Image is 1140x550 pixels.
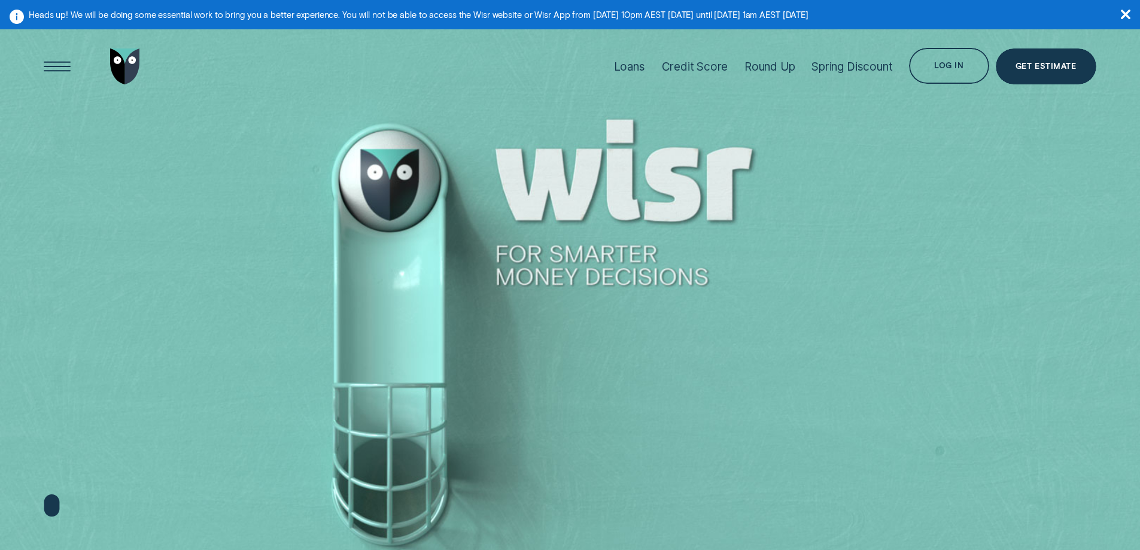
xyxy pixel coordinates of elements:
div: Credit Score [662,60,728,74]
div: Spring Discount [811,60,892,74]
a: Round Up [744,26,795,106]
a: Go to home page [107,26,143,106]
img: Wisr [110,48,140,84]
a: Loans [614,26,645,106]
div: Round Up [744,60,795,74]
button: Log in [909,48,989,84]
div: Loans [614,60,645,74]
button: Open Menu [39,48,75,84]
a: Get Estimate [996,48,1096,84]
a: Spring Discount [811,26,892,106]
a: Credit Score [662,26,728,106]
